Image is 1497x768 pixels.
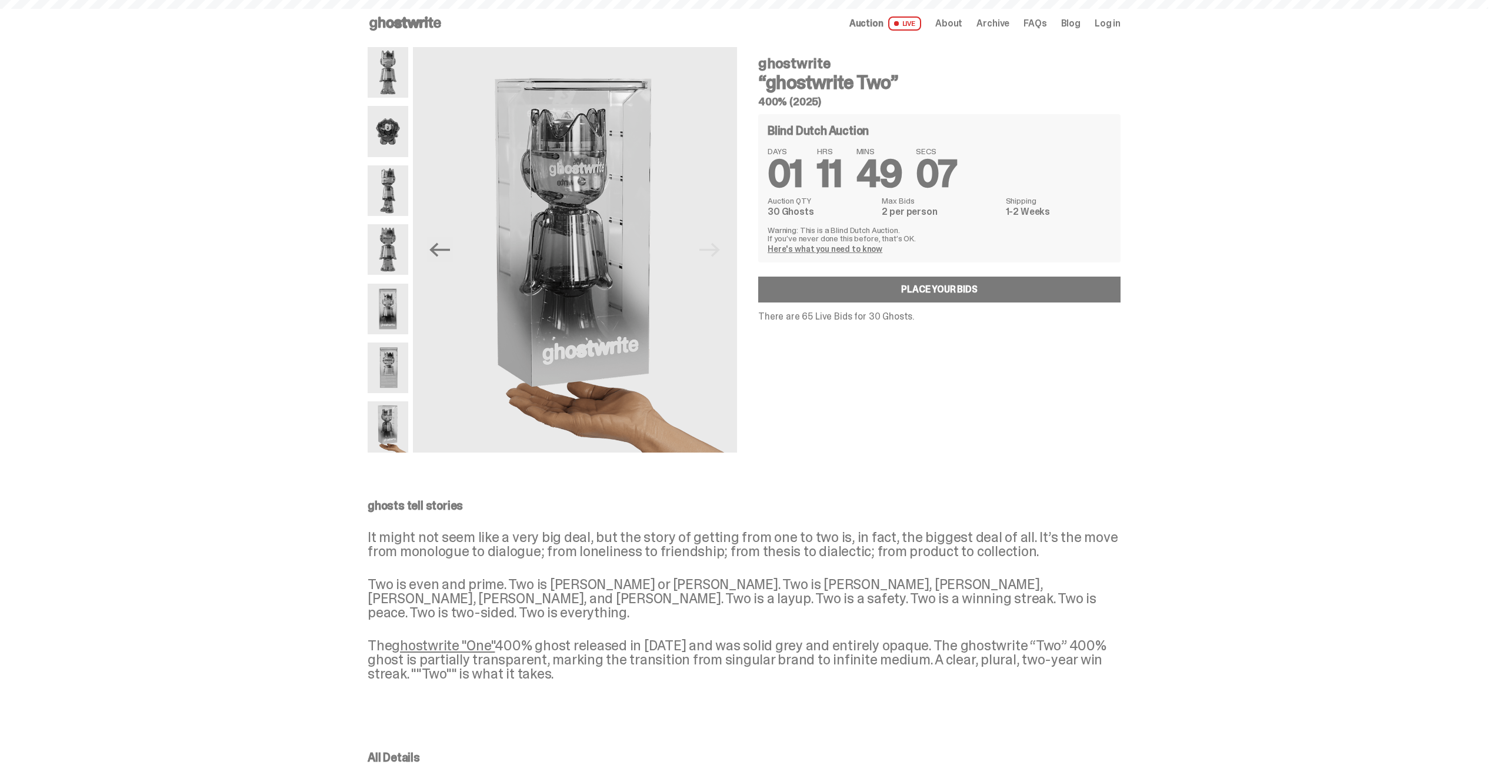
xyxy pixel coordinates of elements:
span: SECS [916,147,956,155]
dd: 30 Ghosts [768,207,875,217]
img: ghostwrite_Two_14.png [368,284,408,334]
span: 07 [916,149,956,198]
span: 49 [856,149,902,198]
p: There are 65 Live Bids for 30 Ghosts. [758,312,1121,321]
a: ghostwrite "One" [392,636,495,654]
p: The 400% ghost released in [DATE] and was solid grey and entirely opaque. The ghostwrite “Two” 40... [368,639,1121,681]
img: ghostwrite_Two_8.png [368,224,408,275]
h4: ghostwrite [758,56,1121,71]
p: It might not seem like a very big deal, but the story of getting from one to two is, in fact, the... [368,530,1121,558]
span: MINS [856,147,902,155]
h4: Blind Dutch Auction [768,125,869,137]
span: 11 [817,149,842,198]
span: LIVE [888,16,922,31]
a: Here's what you need to know [768,244,882,254]
a: FAQs [1023,19,1046,28]
dt: Max Bids [882,197,998,205]
a: Log in [1095,19,1121,28]
img: ghostwrite_Two_17.png [368,343,408,393]
img: ghostwrite_Two_Last.png [368,401,408,452]
span: Auction [849,19,883,28]
button: Previous [427,237,453,262]
h3: “ghostwrite Two” [758,73,1121,92]
p: All Details [368,752,556,763]
a: Place your Bids [758,277,1121,302]
p: Two is even and prime. Two is [PERSON_NAME] or [PERSON_NAME]. Two is [PERSON_NAME], [PERSON_NAME]... [368,577,1121,620]
span: HRS [817,147,842,155]
dd: 1-2 Weeks [1006,207,1111,217]
img: ghostwrite_Two_Last.png [413,47,737,453]
dt: Shipping [1006,197,1111,205]
a: About [935,19,962,28]
a: Auction LIVE [849,16,921,31]
img: ghostwrite_Two_1.png [368,47,408,98]
img: ghostwrite_Two_13.png [368,106,408,157]
dt: Auction QTY [768,197,875,205]
dd: 2 per person [882,207,998,217]
h5: 400% (2025) [758,97,1121,107]
img: ghostwrite_Two_2.png [368,165,408,216]
p: ghosts tell stories [368,500,1121,511]
a: Blog [1061,19,1081,28]
p: Warning: This is a Blind Dutch Auction. If you’ve never done this before, that’s OK. [768,226,1111,242]
a: Archive [976,19,1009,28]
span: 01 [768,149,803,198]
span: DAYS [768,147,803,155]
